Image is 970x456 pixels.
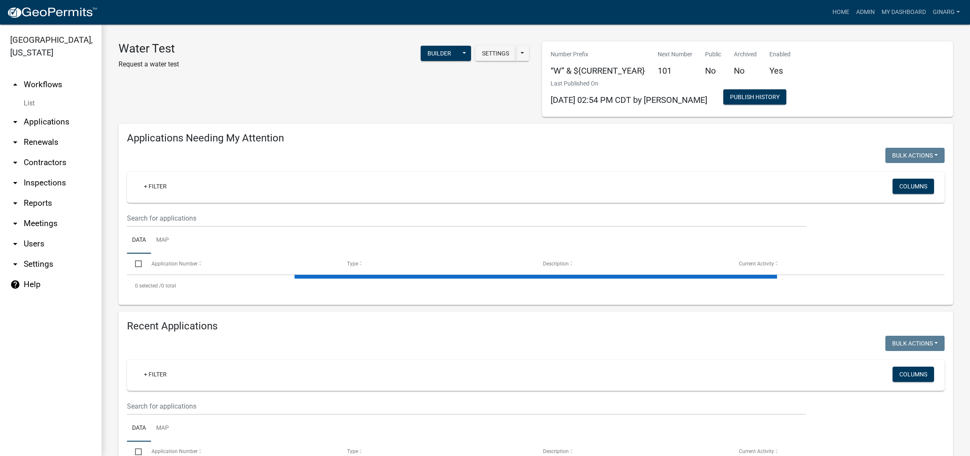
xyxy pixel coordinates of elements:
input: Search for applications [127,398,806,415]
a: Data [127,415,151,442]
button: Columns [893,179,934,194]
button: Builder [421,46,458,61]
div: 0 total [127,275,945,296]
i: arrow_drop_down [10,259,20,269]
a: Home [829,4,853,20]
span: Current Activity [739,261,774,267]
span: Current Activity [739,448,774,454]
datatable-header-cell: Current Activity [730,254,926,274]
datatable-header-cell: Type [339,254,535,274]
i: arrow_drop_down [10,158,20,168]
a: + Filter [137,179,174,194]
a: Admin [853,4,878,20]
button: Bulk Actions [885,148,945,163]
p: Next Number [658,50,692,59]
p: Last Published On [551,79,707,88]
wm-modal-confirm: Workflow Publish History [723,94,786,101]
a: Map [151,415,174,442]
i: arrow_drop_down [10,198,20,208]
button: Settings [475,46,516,61]
h5: Yes [769,66,791,76]
input: Search for applications [127,210,806,227]
i: arrow_drop_down [10,239,20,249]
a: ginarg [929,4,963,20]
h5: 101 [658,66,692,76]
p: Number Prefix [551,50,645,59]
button: Columns [893,367,934,382]
button: Bulk Actions [885,336,945,351]
h5: No [705,66,721,76]
h4: Applications Needing My Attention [127,132,945,144]
i: arrow_drop_down [10,137,20,147]
span: 0 selected / [135,283,161,289]
a: Map [151,227,174,254]
span: Description [543,448,569,454]
p: Public [705,50,721,59]
span: [DATE] 02:54 PM CDT by [PERSON_NAME] [551,95,707,105]
i: arrow_drop_up [10,80,20,90]
p: Archived [734,50,757,59]
i: arrow_drop_down [10,218,20,229]
h3: Water Test [118,41,179,56]
h5: “W” & ${CURRENT_YEAR} [551,66,645,76]
datatable-header-cell: Select [127,254,143,274]
h5: No [734,66,757,76]
h4: Recent Applications [127,320,945,332]
span: Application Number [152,448,198,454]
button: Publish History [723,89,786,105]
datatable-header-cell: Description [535,254,731,274]
i: help [10,279,20,290]
p: Request a water test [118,59,179,69]
a: Data [127,227,151,254]
span: Type [347,448,358,454]
i: arrow_drop_down [10,178,20,188]
datatable-header-cell: Application Number [143,254,339,274]
a: My Dashboard [878,4,929,20]
span: Application Number [152,261,198,267]
a: + Filter [137,367,174,382]
p: Enabled [769,50,791,59]
span: Type [347,261,358,267]
i: arrow_drop_down [10,117,20,127]
span: Description [543,261,569,267]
